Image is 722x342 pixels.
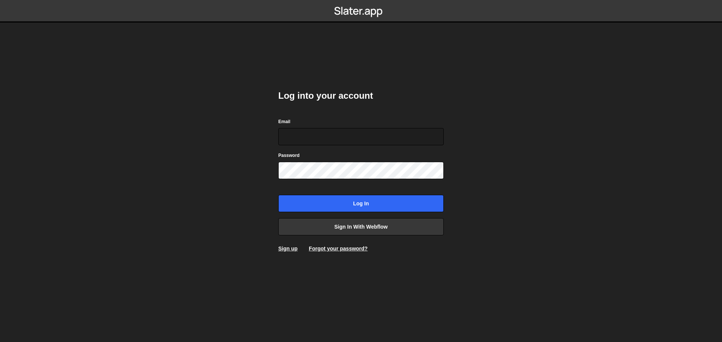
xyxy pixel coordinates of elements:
[278,90,444,102] h2: Log into your account
[309,246,367,252] a: Forgot your password?
[278,246,297,252] a: Sign up
[278,152,300,159] label: Password
[278,118,290,125] label: Email
[278,195,444,212] input: Log in
[278,218,444,235] a: Sign in with Webflow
